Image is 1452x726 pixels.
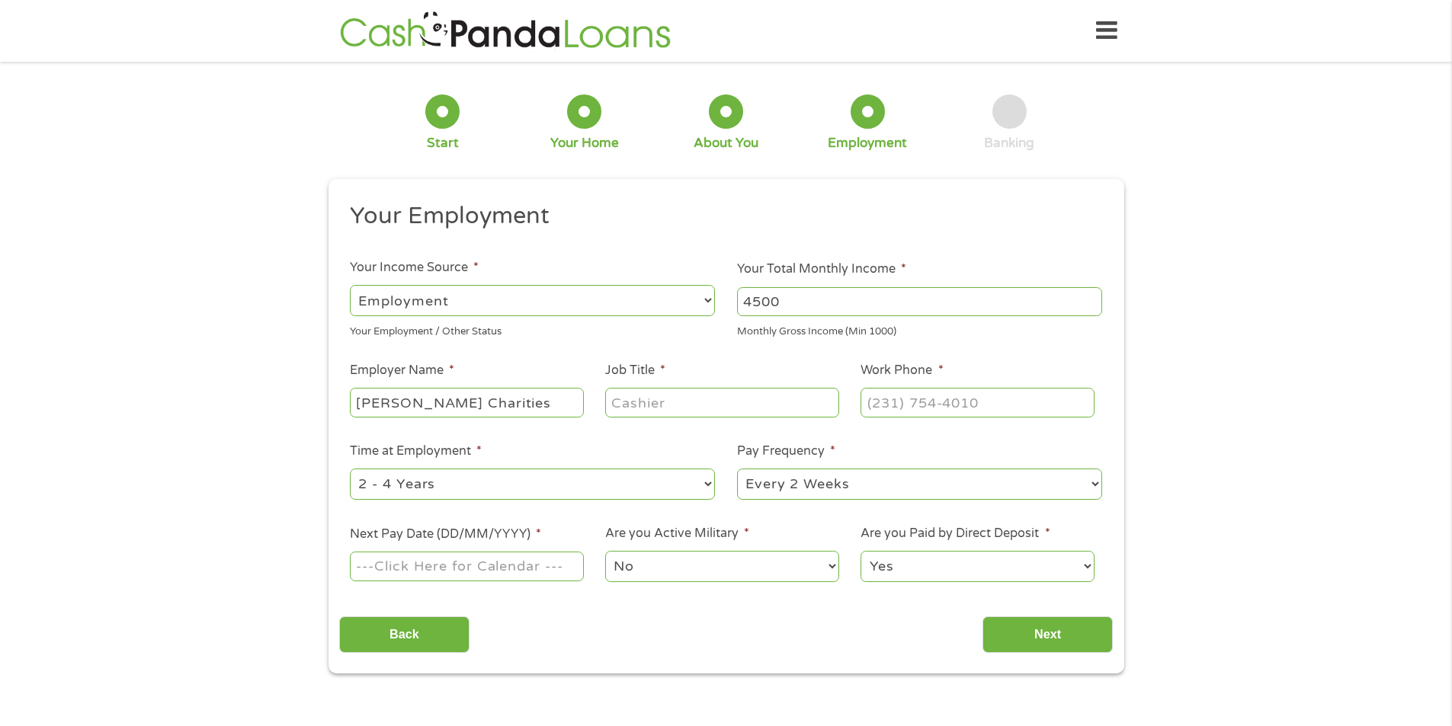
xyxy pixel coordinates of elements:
div: Your Employment / Other Status [350,319,715,340]
div: Your Home [550,135,619,152]
input: Walmart [350,388,583,417]
label: Next Pay Date (DD/MM/YYYY) [350,526,541,542]
input: 1800 [737,287,1102,316]
div: About You [694,135,758,152]
div: Monthly Gross Income (Min 1000) [737,319,1102,340]
img: GetLoanNow Logo [335,9,675,53]
label: Employer Name [350,363,454,379]
h2: Your Employment [350,201,1091,232]
label: Are you Paid by Direct Deposit [861,526,1050,542]
input: Next [982,616,1113,654]
label: Time at Employment [350,443,482,459]
label: Work Phone [861,363,943,379]
input: ---Click Here for Calendar --- [350,552,583,580]
label: Your Total Monthly Income [737,261,906,277]
label: Job Title [605,363,665,379]
input: Cashier [605,388,838,417]
label: Are you Active Military [605,526,749,542]
input: (231) 754-4010 [861,388,1094,417]
label: Pay Frequency [737,443,835,459]
div: Banking [984,135,1034,152]
div: Employment [828,135,907,152]
label: Your Income Source [350,260,479,276]
input: Back [339,616,470,654]
div: Start [427,135,459,152]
